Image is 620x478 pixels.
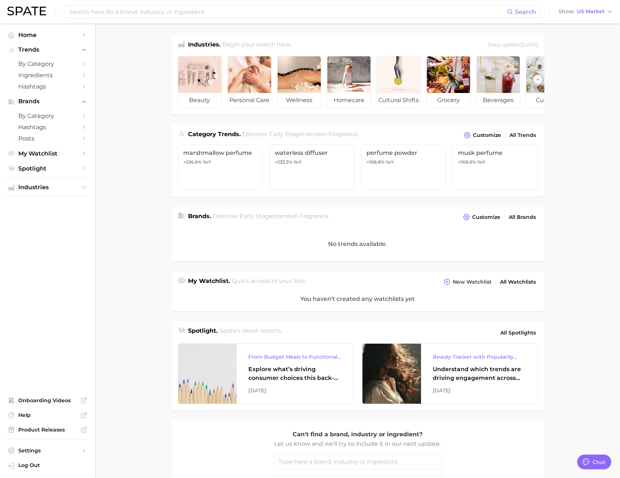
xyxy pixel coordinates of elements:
[327,56,371,108] a: homecare
[6,148,89,159] a: My Watchlist
[69,5,507,18] input: Search here for a brand, industry, or ingredient
[274,454,442,470] input: Type here a brand, industry or ingredient
[452,145,538,190] a: musk perfume+168.0% YoY
[377,56,421,108] a: cultural shifts
[433,386,526,395] div: [DATE]
[18,31,77,38] span: Home
[458,159,476,165] span: +168.0%
[6,410,89,421] a: Help
[178,145,263,190] a: marshmallow perfume+236.6% YoY
[526,56,570,108] a: culinary
[248,365,341,382] div: Explore what’s driving consumer choices this back-to-school season From budget-friendly meals to ...
[442,277,493,287] button: New Watchlist
[477,93,520,108] span: beverages
[559,10,575,14] span: Show
[274,439,442,449] p: Let us know and we’ll try to include it in our next update.
[248,352,341,361] div: From Budget Meals to Functional Snacks: Food & Beverage Trends Shaping Consumer Behavior This Sch...
[508,130,538,140] a: All Trends
[6,395,89,406] a: Onboarding Videos
[6,460,89,472] a: Log out. Currently logged in with e-mail julia.buonanno@dsm-firmenich.com.
[277,56,321,108] a: wellness
[377,93,420,108] span: cultural shifts
[498,277,538,287] a: All Watchlists
[228,56,271,108] a: personal care
[6,110,89,122] a: by Category
[278,93,321,108] span: wellness
[243,131,358,138] span: Discover Early Stage trends in .
[557,7,615,16] button: ShowUS Market
[6,29,89,41] a: Home
[458,149,532,156] span: musk perfume
[488,40,538,50] div: Data update: [DATE]
[183,159,202,165] span: +236.6%
[367,149,441,156] span: perfume powder
[188,277,230,287] h1: My Watchlist.
[222,40,292,50] h2: Begin your search here.
[473,132,501,138] span: Customize
[427,93,470,108] span: grocery
[18,98,77,105] span: Brands
[499,326,538,339] a: All Spotlights
[328,131,357,138] span: fragrance
[188,326,218,339] h1: Spotlight.
[327,93,371,108] span: homecare
[433,352,526,361] div: Beauty Tracker with Popularity Index
[275,159,292,165] span: +233.3%
[18,165,77,172] span: Spotlight
[500,279,536,285] span: All Watchlists
[509,214,536,220] span: All Brands
[18,60,77,67] span: by Category
[275,149,349,156] span: waterless diffuser
[577,10,605,14] span: US Market
[472,214,500,220] span: Customize
[453,279,492,285] span: New Watchlist
[500,328,536,337] span: All Spotlights
[6,133,89,144] a: Posts
[188,40,221,50] h1: Industries.
[178,343,353,404] a: From Budget Meals to Functional Snacks: Food & Beverage Trends Shaping Consumer Behavior This Sch...
[18,83,77,90] span: Hashtags
[6,182,89,193] button: Industries
[18,412,77,418] span: Help
[18,135,77,142] span: Posts
[6,424,89,435] a: Product Releases
[171,287,544,311] div: You haven't created any watchlists yet
[361,145,446,190] a: perfume powder+198.8% YoY
[213,213,330,220] span: Discover Early Stage brands in .
[18,124,77,131] span: Hashtags
[18,397,77,404] span: Onboarding Videos
[18,150,77,157] span: My Watchlist
[476,56,520,108] a: beverages
[367,159,384,165] span: +198.8%
[515,8,536,15] span: Search
[6,81,89,92] a: Hashtags
[433,365,526,382] div: Understand which trends are driving engagement across platforms in the skin, hair, makeup, and fr...
[18,184,77,191] span: Industries
[362,343,538,404] a: Beauty Tracker with Popularity IndexUnderstand which trends are driving engagement across platfor...
[248,386,341,395] div: [DATE]
[6,44,89,55] button: Trends
[18,112,77,119] span: by Category
[526,93,570,108] span: culinary
[293,159,302,165] span: YoY
[188,131,241,138] span: Category Trends .
[507,212,538,222] a: All Brands
[533,75,542,84] button: Scroll Right
[269,145,354,190] a: waterless diffuser+233.3% YoY
[232,277,306,287] h2: Quick access to your lists.
[6,122,89,133] a: Hashtags
[300,213,328,220] span: fragrance
[18,447,77,454] span: Settings
[6,70,89,81] a: Ingredients
[228,93,271,108] span: personal care
[178,93,221,108] span: beauty
[18,72,77,79] span: Ingredients
[171,227,544,261] div: No trends available.
[178,56,222,108] a: beauty
[274,430,442,439] p: Can't find a brand, industry or ingredient?
[219,326,282,339] h2: Spate's latest reports.
[18,46,77,53] span: Trends
[188,213,211,220] span: Brands .
[6,163,89,174] a: Spotlight
[386,159,394,165] span: YoY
